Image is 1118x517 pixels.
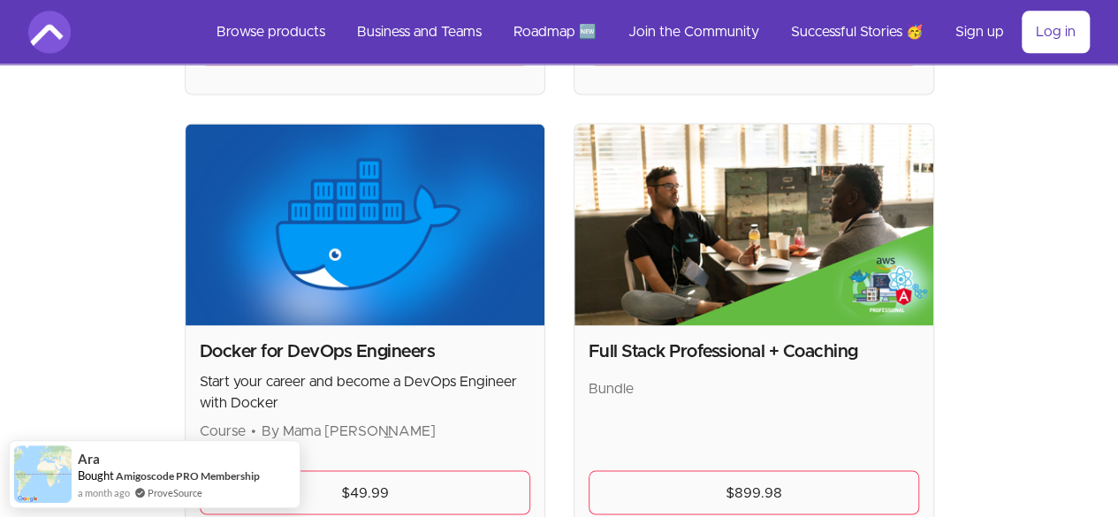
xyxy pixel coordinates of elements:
[186,124,544,325] img: Product image for Docker for DevOps Engineers
[589,339,919,364] h2: Full Stack Professional + Coaching
[202,11,339,53] a: Browse products
[202,11,1090,53] nav: Main
[28,11,71,53] img: Amigoscode logo
[589,382,634,396] span: Bundle
[116,469,260,483] a: Amigoscode PRO Membership
[262,424,436,438] span: By Mama [PERSON_NAME]
[148,485,202,500] a: ProveSource
[200,371,530,414] p: Start your career and become a DevOps Engineer with Docker
[14,445,72,503] img: provesource social proof notification image
[777,11,938,53] a: Successful Stories 🥳
[78,468,114,483] span: Bought
[251,424,256,438] span: •
[200,470,530,514] a: $49.99
[343,11,496,53] a: Business and Teams
[200,339,530,364] h2: Docker for DevOps Engineers
[200,424,246,438] span: Course
[589,470,919,514] a: $899.98
[1022,11,1090,53] a: Log in
[614,11,773,53] a: Join the Community
[941,11,1018,53] a: Sign up
[78,485,130,500] span: a month ago
[78,452,100,467] span: Ara
[574,124,933,325] img: Product image for Full Stack Professional + Coaching
[499,11,611,53] a: Roadmap 🆕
